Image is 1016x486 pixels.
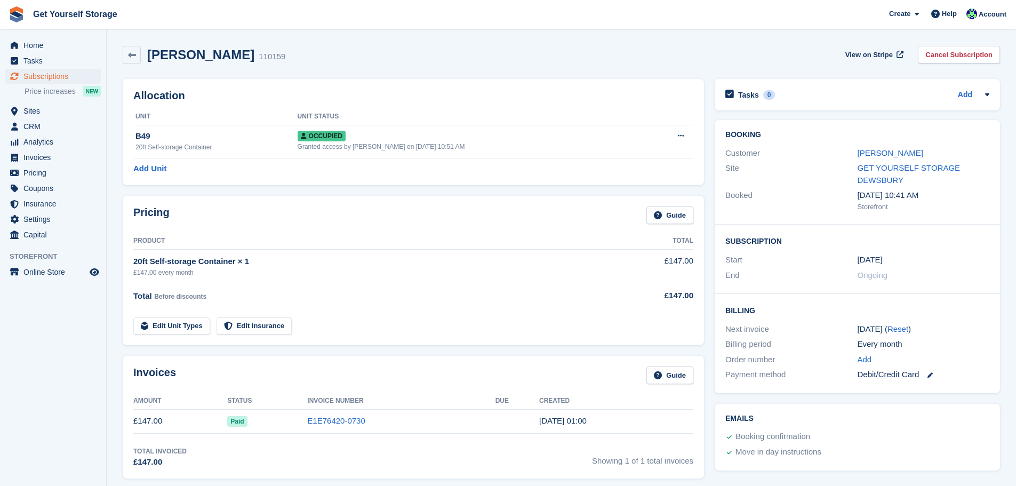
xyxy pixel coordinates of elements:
a: Reset [887,324,908,333]
a: Get Yourself Storage [29,5,122,23]
a: menu [5,134,101,149]
h2: Allocation [133,90,693,102]
div: Start [725,254,857,266]
a: Add [858,354,872,366]
a: Cancel Subscription [918,46,1000,63]
a: menu [5,165,101,180]
h2: Billing [725,305,989,315]
div: 110159 [259,51,285,63]
span: Insurance [23,196,87,211]
th: Amount [133,393,227,410]
span: Home [23,38,87,53]
span: Capital [23,227,87,242]
span: Coupons [23,181,87,196]
div: £147.00 [133,456,187,468]
a: menu [5,265,101,280]
div: Granted access by [PERSON_NAME] on [DATE] 10:51 AM [298,142,647,152]
h2: Subscription [725,235,989,246]
th: Created [539,393,693,410]
a: [PERSON_NAME] [858,148,923,157]
div: Booked [725,189,857,212]
a: Edit Insurance [217,317,292,335]
span: Showing 1 of 1 total invoices [592,447,693,468]
img: stora-icon-8386f47178a22dfd0bd8f6a31ec36ba5ce8667c1dd55bd0f319d3a0aa187defe.svg [9,6,25,22]
th: Total [607,233,693,250]
span: Analytics [23,134,87,149]
span: Before discounts [154,293,206,300]
a: GET YOURSELF STORAGE DEWSBURY [858,163,961,185]
span: Help [942,9,957,19]
th: Unit [133,108,298,125]
a: Guide [646,206,693,224]
a: E1E76420-0730 [307,416,365,425]
time: 2025-09-26 00:00:00 UTC [858,254,883,266]
span: Ongoing [858,270,888,280]
a: View on Stripe [841,46,906,63]
span: Paid [227,416,247,427]
span: Settings [23,212,87,227]
div: Every month [858,338,989,350]
span: View on Stripe [845,50,893,60]
span: Invoices [23,150,87,165]
a: menu [5,196,101,211]
th: Product [133,233,607,250]
a: menu [5,212,101,227]
div: B49 [135,130,298,142]
span: Account [979,9,1006,20]
th: Status [227,393,307,410]
span: Subscriptions [23,69,87,84]
a: Add Unit [133,163,166,175]
time: 2025-09-26 00:00:40 UTC [539,416,587,425]
span: Price increases [25,86,76,97]
a: menu [5,38,101,53]
span: Pricing [23,165,87,180]
span: Storefront [10,251,106,262]
th: Due [495,393,539,410]
a: menu [5,53,101,68]
a: Preview store [88,266,101,278]
div: Order number [725,354,857,366]
div: 20ft Self-storage Container [135,142,298,152]
div: Total Invoiced [133,447,187,456]
span: CRM [23,119,87,134]
span: Online Store [23,265,87,280]
h2: Pricing [133,206,170,224]
th: Invoice Number [307,393,495,410]
div: Site [725,162,857,186]
div: Storefront [858,202,989,212]
div: Booking confirmation [735,431,810,443]
a: menu [5,227,101,242]
a: Guide [646,367,693,384]
h2: [PERSON_NAME] [147,47,254,62]
a: menu [5,103,101,118]
h2: Booking [725,131,989,139]
div: [DATE] 10:41 AM [858,189,989,202]
td: £147.00 [607,249,693,283]
span: Tasks [23,53,87,68]
div: Billing period [725,338,857,350]
h2: Tasks [738,90,759,100]
a: menu [5,150,101,165]
td: £147.00 [133,409,227,433]
a: Add [958,89,972,101]
div: £147.00 every month [133,268,607,277]
div: Customer [725,147,857,160]
div: £147.00 [607,290,693,302]
a: menu [5,119,101,134]
span: Occupied [298,131,346,141]
img: Julian Taylor [966,9,977,19]
div: [DATE] ( ) [858,323,989,336]
div: Move in day instructions [735,446,821,459]
h2: Emails [725,415,989,423]
div: End [725,269,857,282]
span: Create [889,9,910,19]
div: 20ft Self-storage Container × 1 [133,256,607,268]
a: menu [5,69,101,84]
span: Total [133,291,152,300]
div: Payment method [725,369,857,381]
th: Unit Status [298,108,647,125]
div: NEW [83,86,101,97]
div: Debit/Credit Card [858,369,989,381]
a: menu [5,181,101,196]
span: Sites [23,103,87,118]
